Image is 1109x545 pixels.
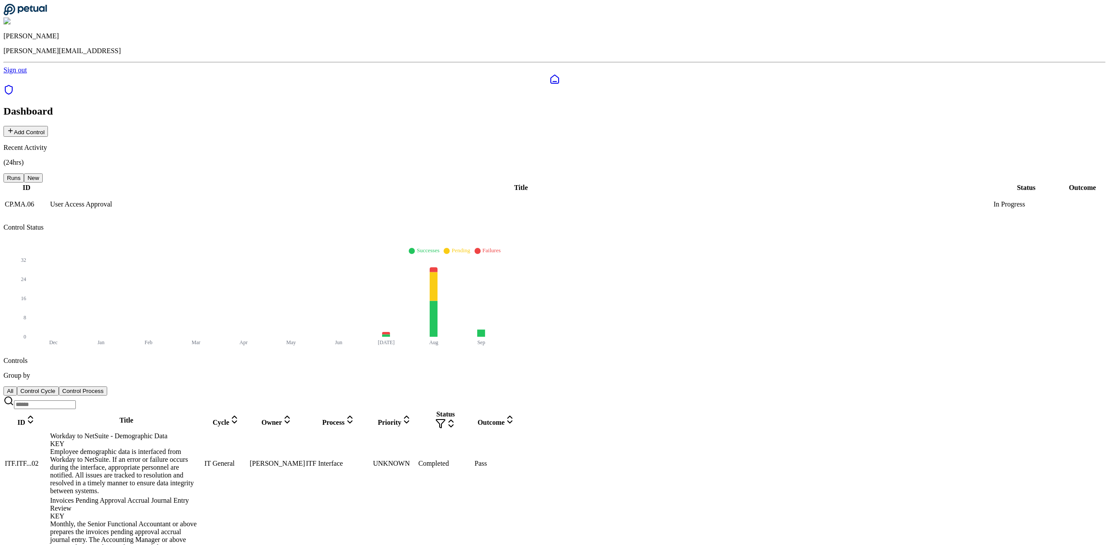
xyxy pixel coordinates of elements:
button: All [3,386,17,396]
div: Invoices Pending Approval Accrual Journal Entry Review [50,497,203,520]
p: Controls [3,357,1106,365]
span: Priority [378,419,401,426]
tspan: Feb [145,339,153,345]
tspan: Aug [429,339,438,345]
div: ITF.ITF...02 [5,460,48,467]
tspan: Jan [98,339,105,345]
span: Title [514,184,528,191]
p: Group by [3,372,1106,379]
tspan: [DATE] [378,339,395,345]
p: (24hrs) [3,159,1106,166]
span: Title [119,416,133,424]
span: Failures [482,247,501,254]
td: IT General [204,432,248,495]
h2: Dashboard [3,105,1106,117]
tspan: Jun [335,339,343,345]
span: Outcome [1069,184,1096,191]
td: User Access Approval [50,193,992,216]
div: Completed [418,460,473,467]
tspan: 32 [21,257,26,263]
p: Control Status [3,223,1106,231]
div: ITF Interface [306,460,371,467]
button: Runs [3,173,24,183]
tspan: 0 [24,334,26,340]
span: Status [1017,184,1036,191]
div: UNKNOWN [373,460,417,467]
a: Dashboard [3,74,1106,85]
span: Status [436,410,455,418]
span: Owner [261,419,282,426]
span: Pending [451,247,470,254]
span: ID [17,419,25,426]
div: Employee demographic data is interfaced from Workday to NetSuite. If an error or failure occurs d... [50,448,203,495]
tspan: Apr [240,339,248,345]
a: SOC 1 Reports [3,89,14,96]
span: ID [23,184,31,191]
tspan: 24 [21,276,26,282]
tspan: Mar [192,339,200,345]
p: [PERSON_NAME] [3,32,1106,40]
button: New [24,173,43,183]
p: [PERSON_NAME][EMAIL_ADDRESS] [3,47,1106,55]
a: Go to Dashboard [3,10,47,17]
div: Workday to NetSuite - Demographic Data [50,432,203,448]
tspan: Sep [477,339,485,345]
div: KEY [50,512,203,520]
span: Process [322,419,344,426]
div: Pass [475,460,518,467]
span: Cycle [213,419,229,426]
tspan: 8 [24,315,26,321]
a: Sign out [3,66,27,74]
tspan: Dec [49,339,58,345]
button: Add Control [3,126,48,137]
img: Eliot Walker [3,17,46,25]
div: [PERSON_NAME] [250,460,304,467]
button: Control Process [59,386,107,396]
p: Recent Activity [3,144,1106,152]
span: CP.MA.06 [5,200,34,208]
div: KEY [50,440,203,448]
span: Outcome [478,419,505,426]
tspan: 16 [21,295,26,301]
span: Successes [417,247,439,254]
button: Control Cycle [17,386,59,396]
div: In Progress [994,200,1059,208]
tspan: May [286,339,296,345]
